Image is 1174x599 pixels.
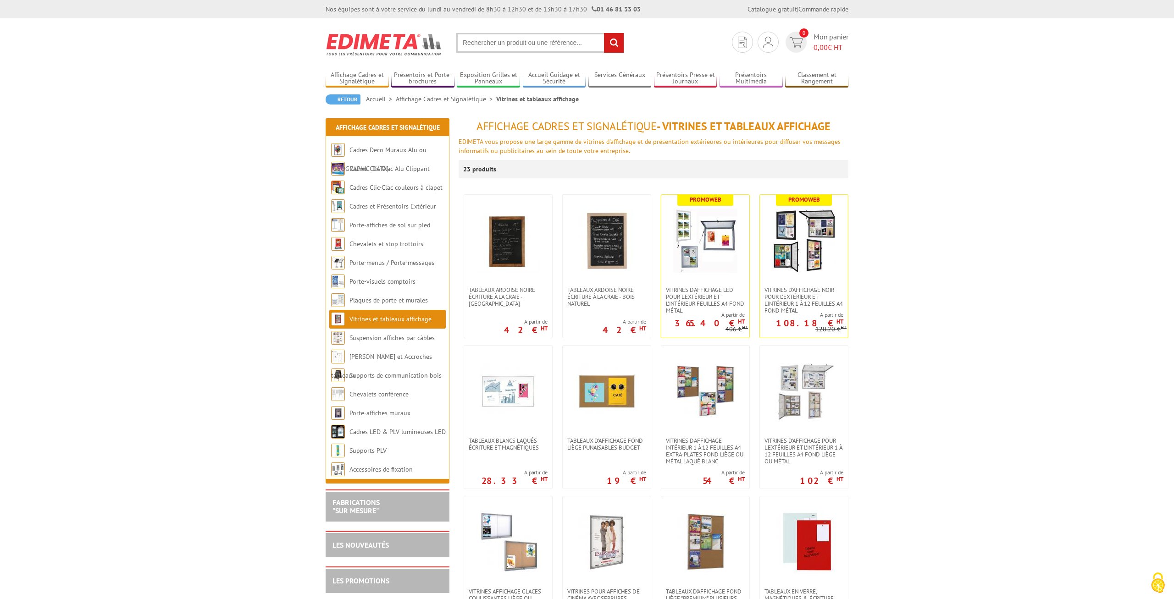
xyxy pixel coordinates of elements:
[326,71,389,86] a: Affichage Cadres et Signalétique
[349,296,428,304] a: Plaques de porte et murales
[673,510,737,574] img: Tableaux d'affichage fond liège
[772,209,836,273] img: VITRINES D'AFFICHAGE NOIR POUR L'EXTÉRIEUR ET L'INTÉRIEUR 1 À 12 FEUILLES A4 FOND MÉTAL
[675,320,745,326] p: 365.40 €
[760,437,848,465] a: Vitrines d'affichage pour l'extérieur et l'intérieur 1 à 12 feuilles A4 fond liège ou métal
[331,312,345,326] img: Vitrines et tableaux affichage
[391,71,454,86] a: Présentoirs et Porte-brochures
[738,37,747,48] img: devis rapide
[331,237,345,251] img: Chevalets et stop trottoirs
[326,94,360,104] a: Retour
[666,437,745,465] span: Vitrines d'affichage intérieur 1 à 12 feuilles A4 extra-plates fond liège ou métal laqué blanc
[607,478,646,484] p: 19 €
[476,209,540,273] img: Tableaux Ardoise Noire écriture à la craie - Bois Foncé
[366,95,396,103] a: Accueil
[349,428,446,436] a: Cadres LED & PLV lumineuses LED
[748,5,797,13] a: Catalogue gratuit
[703,478,745,484] p: 54 €
[331,199,345,213] img: Cadres et Présentoirs Extérieur
[604,33,624,53] input: rechercher
[1146,572,1169,594] img: Cookies (fenêtre modale)
[603,318,646,325] span: A partir de
[738,318,745,325] sup: HT
[654,71,717,86] a: Présentoirs Presse et Journaux
[469,437,548,451] span: Tableaux blancs laqués écriture et magnétiques
[336,123,440,132] a: Affichage Cadres et Signalétique
[476,359,540,423] img: Tableaux blancs laqués écriture et magnétiques
[396,95,496,103] a: Affichage Cadres et Signalétique
[763,37,773,48] img: devis rapide
[799,28,809,38] span: 0
[331,218,345,232] img: Porte-affiches de sol sur pied
[464,437,552,451] a: Tableaux blancs laqués écriture et magnétiques
[776,320,843,326] p: 108.18 €
[661,286,749,314] a: Vitrines d'affichage LED pour l'extérieur et l'intérieur feuilles A4 fond métal
[349,165,430,173] a: Cadres Clic-Clac Alu Clippant
[331,181,345,194] img: Cadres Clic-Clac couleurs à clapet
[783,32,848,53] a: devis rapide 0 Mon panier 0,00€ HT
[349,277,415,286] a: Porte-visuels comptoirs
[332,498,380,515] a: FABRICATIONS"Sur Mesure"
[788,196,820,203] b: Promoweb
[463,160,498,178] p: 23 produits
[476,510,540,574] img: Vitrines affichage glaces coulissantes liège ou métal de 8 à 27 feuilles A4
[332,576,389,585] a: LES PROMOTIONS
[673,359,737,423] img: Vitrines d'affichage intérieur 1 à 12 feuilles A4 extra-plates fond liège ou métal laqué blanc
[720,71,783,86] a: Présentoirs Multimédia
[349,183,443,192] a: Cadres Clic-Clac couleurs à clapet
[575,510,639,574] img: Vitrines pour affiches de cinéma avec serrures
[482,469,548,476] span: A partir de
[457,71,520,86] a: Exposition Grilles et Panneaux
[563,437,651,451] a: Tableaux d'affichage fond liège punaisables Budget
[639,324,646,332] sup: HT
[331,146,426,173] a: Cadres Deco Muraux Alu ou [GEOGRAPHIC_DATA]
[456,33,624,53] input: Rechercher un produit ou une référence...
[331,256,345,269] img: Porte-menus / Porte-messages
[725,326,748,333] p: 406 €
[661,437,749,465] a: Vitrines d'affichage intérieur 1 à 12 feuilles A4 extra-plates fond liège ou métal laqué blanc
[814,43,828,52] span: 0,00
[814,32,848,53] span: Mon panier
[690,196,721,203] b: Promoweb
[575,209,639,273] img: Tableaux Ardoise Noire écriture à la craie - Bois Naturel
[785,71,848,86] a: Classement et Rangement
[331,425,345,439] img: Cadres LED & PLV lumineuses LED
[326,5,641,14] div: Nos équipes sont à votre service du lundi au vendredi de 8h30 à 12h30 et de 13h30 à 17h30
[836,318,843,325] sup: HT
[349,202,436,210] a: Cadres et Présentoirs Extérieur
[504,318,548,325] span: A partir de
[592,5,641,13] strong: 01 46 81 33 03
[703,469,745,476] span: A partir de
[673,209,737,273] img: Vitrines d'affichage LED pour l'extérieur et l'intérieur feuilles A4 fond métal
[349,334,435,342] a: Suspension affiches par câbles
[476,119,657,133] span: Affichage Cadres et Signalétique
[349,221,430,229] a: Porte-affiches de sol sur pied
[567,437,646,451] span: Tableaux d'affichage fond liège punaisables Budget
[496,94,579,104] li: Vitrines et tableaux affichage
[748,5,848,14] div: |
[326,27,443,61] img: Edimeta
[836,475,843,483] sup: HT
[331,387,345,401] img: Chevalets conférence
[800,478,843,484] p: 102 €
[482,478,548,484] p: 28.33 €
[349,446,387,455] a: Supports PLV
[459,137,848,155] p: EDIMETA vous propose une large gamme de vitrines d'affichage et de présentation extérieures ou in...
[331,293,345,307] img: Plaques de porte et murales
[541,324,548,332] sup: HT
[349,258,434,267] a: Porte-menus / Porte-messages
[764,437,843,465] span: Vitrines d'affichage pour l'extérieur et l'intérieur 1 à 12 feuilles A4 fond liège ou métal
[331,331,345,345] img: Suspension affiches par câbles
[815,326,847,333] p: 120.20 €
[588,71,652,86] a: Services Généraux
[331,462,345,476] img: Accessoires de fixation
[772,510,836,574] img: Tableaux en verre, magnétiques & écriture
[800,469,843,476] span: A partir de
[469,286,548,307] span: Tableaux Ardoise Noire écriture à la craie - [GEOGRAPHIC_DATA]
[607,469,646,476] span: A partir de
[349,315,432,323] a: Vitrines et tableaux affichage
[790,37,803,48] img: devis rapide
[814,42,848,53] span: € HT
[666,286,745,314] span: Vitrines d'affichage LED pour l'extérieur et l'intérieur feuilles A4 fond métal
[331,350,345,363] img: Cimaises et Accroches tableaux
[798,5,848,13] a: Commande rapide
